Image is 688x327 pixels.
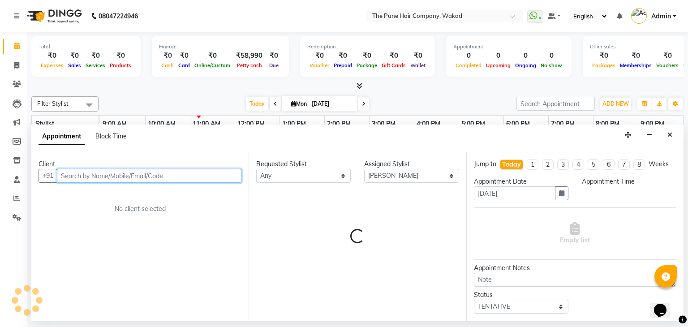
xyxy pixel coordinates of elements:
[60,204,220,214] div: No client selected
[280,117,308,130] a: 1:00 PM
[159,51,176,61] div: ₹0
[504,117,532,130] a: 6:00 PM
[190,117,223,130] a: 11:00 AM
[256,159,351,169] div: Requested Stylist
[159,62,176,69] span: Cash
[459,117,487,130] a: 5:00 PM
[603,159,615,170] li: 6
[590,51,618,61] div: ₹0
[618,159,630,170] li: 7
[107,51,133,61] div: ₹0
[651,12,671,21] span: Admin
[557,159,569,170] li: 3
[593,117,622,130] a: 8:00 PM
[267,62,281,69] span: Due
[39,62,66,69] span: Expenses
[354,62,379,69] span: Package
[307,43,428,51] div: Redemption
[235,117,267,130] a: 12:00 PM
[146,117,178,130] a: 10:00 AM
[192,62,232,69] span: Online/Custom
[538,51,564,61] div: 0
[453,43,564,51] div: Appointment
[232,51,266,61] div: ₹58,990
[560,222,590,245] span: Empty list
[633,159,645,170] li: 8
[649,159,669,169] div: Weeks
[414,117,443,130] a: 4:00 PM
[307,62,331,69] span: Voucher
[602,100,629,107] span: ADD NEW
[600,98,631,110] button: ADD NEW
[95,132,127,140] span: Block Time
[66,51,83,61] div: ₹0
[23,4,84,29] img: logo
[484,51,513,61] div: 0
[474,263,676,273] div: Appointment Notes
[331,51,354,61] div: ₹0
[309,97,354,111] input: 2025-09-01
[246,97,268,111] span: Today
[513,62,538,69] span: Ongoing
[266,51,282,61] div: ₹0
[100,117,129,130] a: 9:00 AM
[654,62,681,69] span: Vouchers
[39,129,85,145] span: Appointment
[474,186,555,200] input: yyyy-mm-dd
[663,128,676,142] button: Close
[650,291,679,318] iframe: chat widget
[176,51,192,61] div: ₹0
[307,51,331,61] div: ₹0
[474,159,496,169] div: Jump to
[453,51,484,61] div: 0
[474,290,568,300] div: Status
[99,4,138,29] b: 08047224946
[364,159,459,169] div: Assigned Stylist
[453,62,484,69] span: Completed
[484,62,513,69] span: Upcoming
[66,62,83,69] span: Sales
[35,120,54,128] span: Stylist
[39,51,66,61] div: ₹0
[654,51,681,61] div: ₹0
[379,51,408,61] div: ₹0
[370,117,398,130] a: 3:00 PM
[159,43,282,51] div: Finance
[39,159,241,169] div: Client
[235,62,264,69] span: Petty cash
[538,62,564,69] span: No show
[542,159,554,170] li: 2
[572,159,584,170] li: 4
[325,117,353,130] a: 2:00 PM
[57,169,241,183] input: Search by Name/Mobile/Email/Code
[582,177,676,186] div: Appointment Time
[39,169,57,183] button: +91
[37,100,69,107] span: Filter Stylist
[331,62,354,69] span: Prepaid
[408,51,428,61] div: ₹0
[408,62,428,69] span: Wallet
[192,51,232,61] div: ₹0
[289,100,309,107] span: Mon
[618,51,654,61] div: ₹0
[474,177,568,186] div: Appointment Date
[39,43,133,51] div: Total
[590,62,618,69] span: Packages
[516,97,595,111] input: Search Appointment
[83,51,107,61] div: ₹0
[513,51,538,61] div: 0
[379,62,408,69] span: Gift Cards
[502,160,521,169] div: Today
[527,159,538,170] li: 1
[631,8,647,24] img: Admin
[638,117,666,130] a: 9:00 PM
[354,51,379,61] div: ₹0
[83,62,107,69] span: Services
[618,62,654,69] span: Memberships
[176,62,192,69] span: Card
[549,117,577,130] a: 7:00 PM
[588,159,599,170] li: 5
[107,62,133,69] span: Products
